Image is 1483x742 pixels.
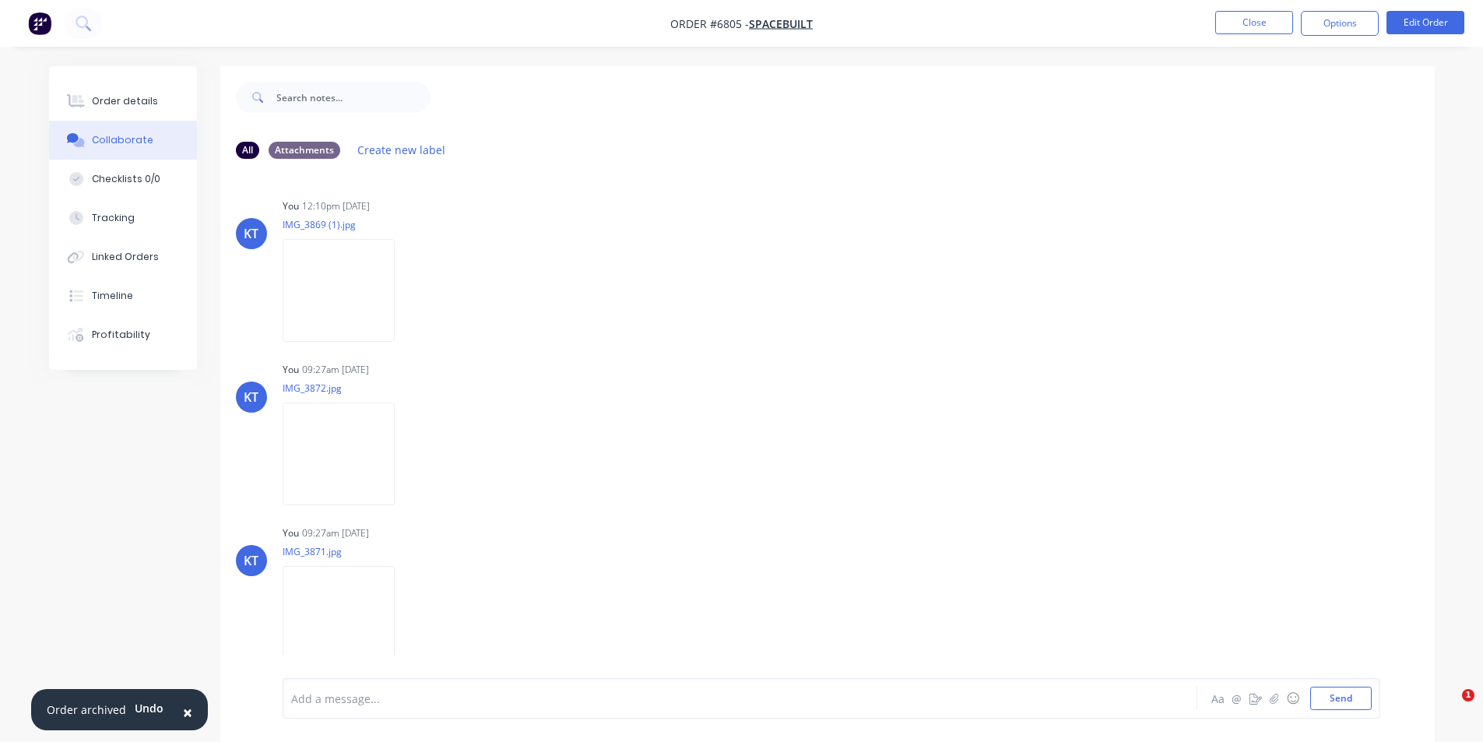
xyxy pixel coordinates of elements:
div: Attachments [269,142,340,159]
p: IMG_3872.jpg [283,382,410,395]
p: IMG_3869 (1).jpg [283,218,410,231]
div: All [236,142,259,159]
div: Order archived [47,702,126,718]
button: Close [1215,11,1293,34]
div: You [283,526,299,540]
span: × [183,702,192,723]
div: Profitability [92,328,150,342]
div: You [283,199,299,213]
div: Collaborate [92,133,153,147]
button: Profitability [49,315,197,354]
input: Search notes... [276,82,430,113]
button: Linked Orders [49,237,197,276]
button: Undo [126,697,172,720]
span: Order #6805 - [670,16,749,31]
p: IMG_3871.jpg [283,545,410,558]
div: KT [244,224,258,243]
button: Order details [49,82,197,121]
button: Options [1301,11,1379,36]
div: 09:27am [DATE] [302,526,369,540]
div: 09:27am [DATE] [302,363,369,377]
button: Close [167,694,208,731]
a: Spacebuilt [749,16,813,31]
div: Linked Orders [92,250,159,264]
div: Order details [92,94,158,108]
button: Tracking [49,199,197,237]
button: Checklists 0/0 [49,160,197,199]
iframe: Intercom live chat [1430,689,1467,726]
span: 1 [1462,689,1474,702]
button: ☺ [1284,689,1302,708]
button: Aa [1209,689,1228,708]
div: KT [244,388,258,406]
button: Edit Order [1386,11,1464,34]
button: Collaborate [49,121,197,160]
button: @ [1228,689,1246,708]
div: Timeline [92,289,133,303]
div: 12:10pm [DATE] [302,199,370,213]
div: You [283,363,299,377]
button: Send [1310,687,1372,710]
img: Factory [28,12,51,35]
div: KT [244,551,258,570]
div: Tracking [92,211,135,225]
div: Checklists 0/0 [92,172,160,186]
button: Timeline [49,276,197,315]
button: Create new label [350,139,454,160]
